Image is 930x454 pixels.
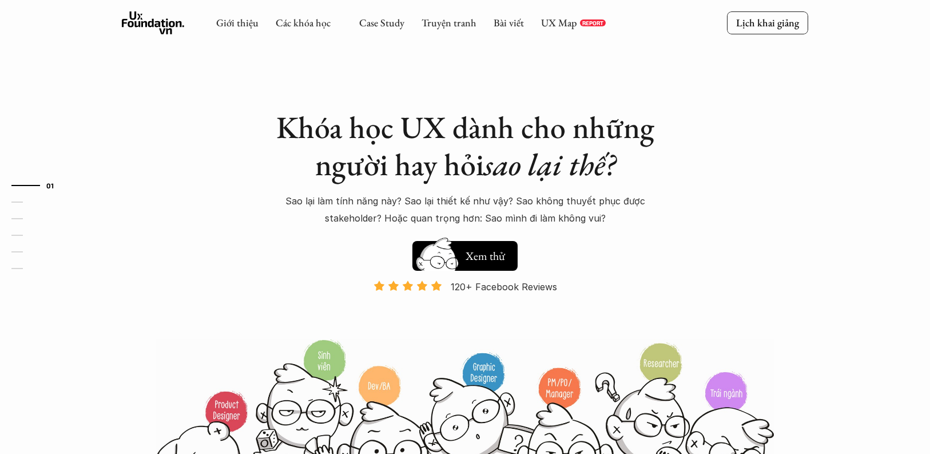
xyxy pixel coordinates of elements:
[464,248,506,264] h5: Xem thử
[265,109,665,183] h1: Khóa học UX dành cho những người hay hỏi
[216,16,259,29] a: Giới thiệu
[582,19,603,26] p: REPORT
[484,144,615,184] em: sao lại thế?
[727,11,808,34] a: Lịch khai giảng
[451,278,557,295] p: 120+ Facebook Reviews
[422,16,476,29] a: Truyện tranh
[412,235,518,271] a: Xem thử
[494,16,524,29] a: Bài viết
[359,16,404,29] a: Case Study
[11,179,66,192] a: 01
[265,192,665,227] p: Sao lại làm tính năng này? Sao lại thiết kế như vậy? Sao không thuyết phục được stakeholder? Hoặc...
[541,16,577,29] a: UX Map
[363,280,567,338] a: 120+ Facebook Reviews
[46,181,54,190] strong: 01
[736,16,799,29] p: Lịch khai giảng
[276,16,331,29] a: Các khóa học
